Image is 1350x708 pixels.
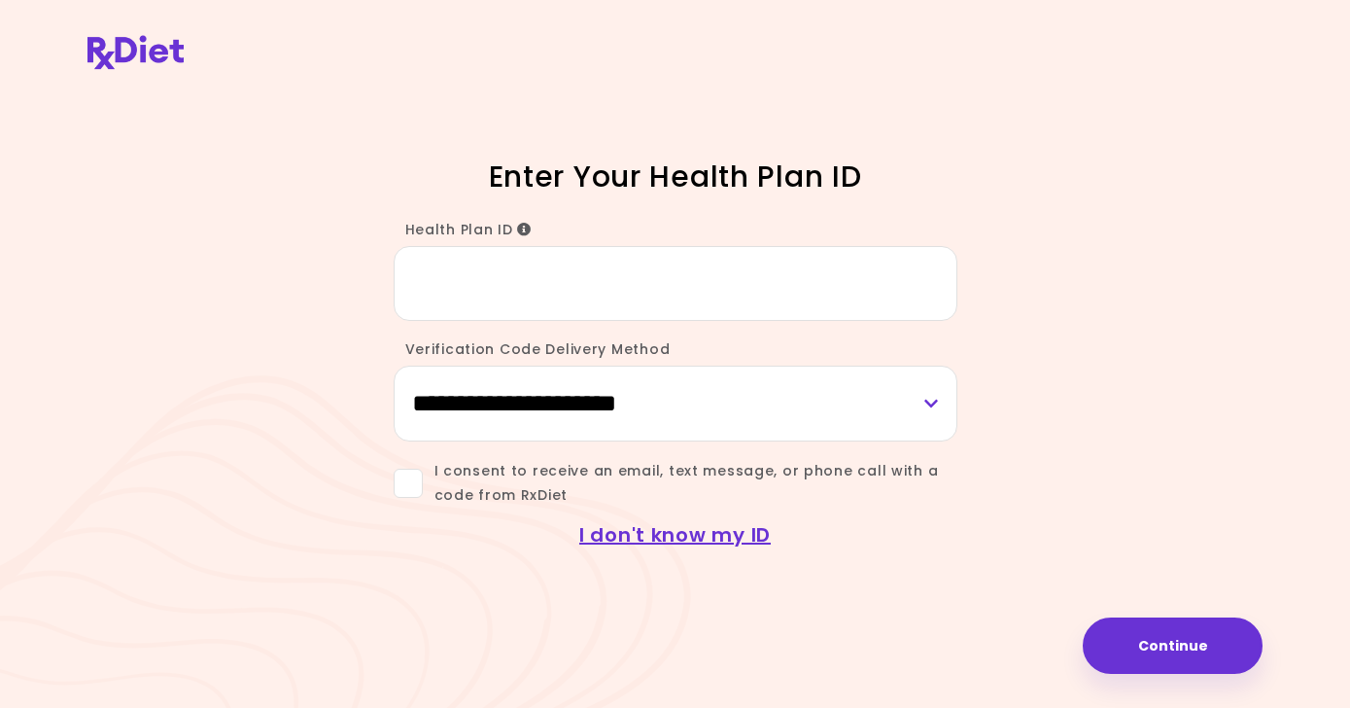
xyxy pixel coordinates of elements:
label: Verification Code Delivery Method [394,339,671,359]
a: I don't know my ID [579,521,771,549]
img: RxDiet [87,35,184,69]
span: Health Plan ID [405,220,533,239]
i: Info [517,223,532,236]
span: I consent to receive an email, text message, or phone call with a code from RxDiet [423,459,957,508]
button: Continue [1083,618,1263,674]
h1: Enter Your Health Plan ID [335,158,1016,195]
